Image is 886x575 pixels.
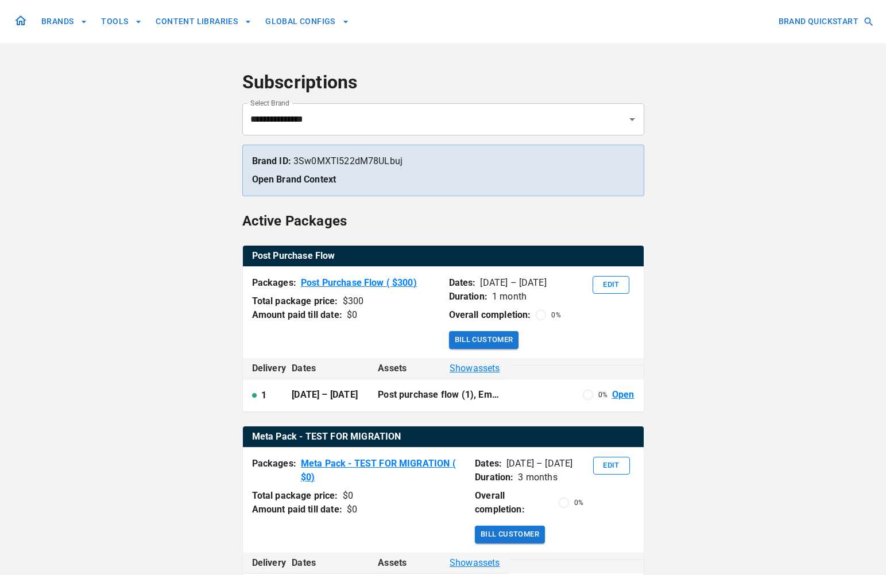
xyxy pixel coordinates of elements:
div: $ 0 [343,489,353,503]
button: Bill Customer [475,526,545,543]
p: Dates: [449,276,476,290]
th: Dates [283,358,369,379]
th: Delivery [243,553,283,574]
p: 3 months [518,471,557,484]
p: Total package price: [252,489,338,503]
div: $ 0 [347,308,357,322]
p: Post purchase flow (1), Email setup (1) [378,388,500,402]
button: GLOBAL CONFIGS [261,11,354,32]
a: Post Purchase Flow ( $300) [301,276,417,290]
p: Overall completion: [475,489,554,516]
th: Post Purchase Flow [243,246,644,267]
button: BRAND QUICKSTART [774,11,877,32]
button: CONTENT LIBRARIES [151,11,256,32]
p: [DATE] – [DATE] [506,457,572,471]
th: Delivery [243,358,283,379]
strong: Brand ID: [252,156,291,166]
button: Edit [593,457,630,475]
table: active packages table [243,246,644,267]
p: Total package price: [252,294,338,308]
a: Open Brand Context [252,174,336,185]
button: Edit [593,276,629,294]
p: Amount paid till date: [252,308,342,322]
span: Show assets [450,362,500,375]
p: Duration: [475,471,513,484]
table: active packages table [243,426,644,448]
p: Amount paid till date: [252,503,342,516]
h4: Subscriptions [242,71,644,94]
p: 3Sw0MXTl522dM78ULbuj [252,154,634,168]
p: 1 month [492,290,527,304]
button: Open [624,111,640,127]
a: Open [612,388,634,402]
div: $ 300 [343,294,364,308]
td: [DATE] – [DATE] [283,379,369,412]
button: BRANDS [37,11,92,32]
p: Dates: [475,457,502,471]
p: Duration: [449,290,488,304]
p: Overall completion: [449,308,531,322]
th: Meta Pack - TEST FOR MIGRATION [243,426,644,448]
p: [DATE] – [DATE] [480,276,546,290]
label: Select Brand [250,98,289,108]
p: 0 % [551,310,560,320]
span: Show assets [450,556,500,570]
div: $ 0 [347,503,357,516]
p: Packages: [252,457,296,484]
h6: Active Packages [242,210,347,232]
p: 1 [261,388,266,402]
p: 0 % [598,390,608,400]
p: 0 % [574,498,583,508]
div: Assets [378,362,500,375]
p: Packages: [252,276,296,290]
div: Assets [378,556,500,570]
button: TOOLS [96,11,146,32]
button: Bill Customer [449,331,519,349]
a: Meta Pack - TEST FOR MIGRATION ( $0) [301,457,466,484]
th: Dates [283,553,369,574]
